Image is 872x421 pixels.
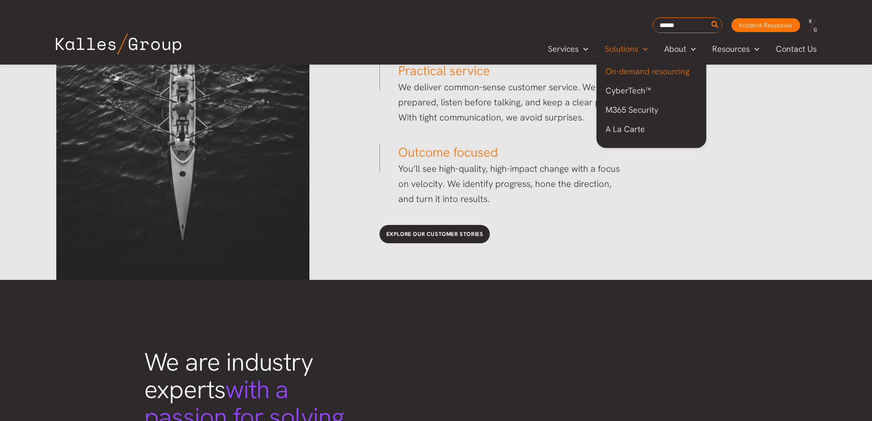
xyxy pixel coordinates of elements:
[596,42,656,56] a: SolutionsMenu Toggle
[596,62,706,81] a: On-demand resourcing
[379,225,490,243] a: Explore our customer stories
[731,18,800,32] a: Incident Response
[656,42,704,56] a: AboutMenu Toggle
[605,42,638,56] span: Solutions
[56,33,181,55] img: Kalles Group
[606,85,651,96] span: CyberTech™
[386,230,483,238] span: Explore our customer stories
[606,66,689,77] span: On-demand resourcing
[379,80,628,125] p: We deliver common-sense customer service. We come prepared, listen before talking, and keep a cle...
[379,143,628,161] h3: Outcome focused
[704,42,768,56] a: ResourcesMenu Toggle
[579,42,588,56] span: Menu Toggle
[768,42,826,56] a: Contact Us
[596,100,706,120] a: M365 Security
[710,18,721,33] button: Search
[596,81,706,100] a: CyberTech™
[776,42,817,56] span: Contact Us
[712,42,750,56] span: Resources
[664,42,686,56] span: About
[606,124,645,134] span: A La Carte
[379,62,628,80] h3: Practical service
[540,41,825,56] nav: Primary Site Navigation
[548,42,579,56] span: Services
[686,42,696,56] span: Menu Toggle
[379,161,628,207] p: You’ll see high-quality, high-impact change with a focus on velocity. We identify progress, hone ...
[606,104,658,115] span: M365 Security
[750,42,759,56] span: Menu Toggle
[596,120,706,139] a: A La Carte
[638,42,648,56] span: Menu Toggle
[540,42,596,56] a: ServicesMenu Toggle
